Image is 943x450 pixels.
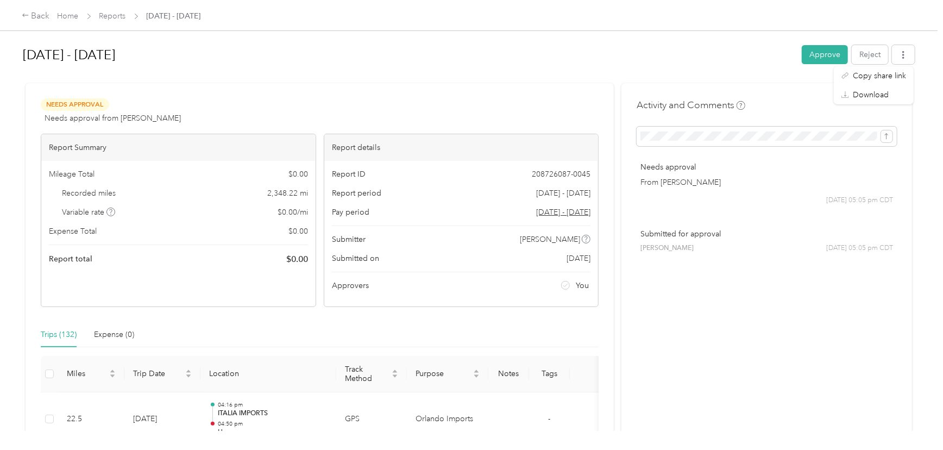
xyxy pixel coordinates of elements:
[853,70,906,82] span: Copy share link
[416,369,471,378] span: Purpose
[288,226,308,237] span: $ 0.00
[332,234,366,245] span: Submitter
[532,168,590,180] span: 208726087-0045
[324,134,599,161] div: Report details
[278,207,308,218] span: $ 0.00 / mi
[62,207,116,218] span: Variable rate
[852,45,888,64] button: Reject
[336,356,407,392] th: Track Method
[109,373,116,379] span: caret-down
[41,329,77,341] div: Trips (132)
[109,368,116,374] span: caret-up
[58,392,124,447] td: 22.5
[529,356,570,392] th: Tags
[218,409,328,418] p: ITALIA IMPORTS
[332,280,369,291] span: Approvers
[473,368,480,374] span: caret-up
[336,392,407,447] td: GPS
[332,187,381,199] span: Report period
[520,234,580,245] span: [PERSON_NAME]
[407,356,488,392] th: Purpose
[124,356,200,392] th: Trip Date
[473,373,480,379] span: caret-down
[332,253,379,264] span: Submitted on
[802,45,848,64] button: Approve
[392,373,398,379] span: caret-down
[49,226,97,237] span: Expense Total
[99,11,126,21] a: Reports
[124,392,200,447] td: [DATE]
[332,168,366,180] span: Report ID
[49,168,95,180] span: Mileage Total
[147,10,201,22] span: [DATE] - [DATE]
[286,253,308,266] span: $ 0.00
[94,329,134,341] div: Expense (0)
[826,243,893,253] span: [DATE] 05:05 pm CDT
[41,134,316,161] div: Report Summary
[332,207,369,218] span: Pay period
[49,253,92,265] span: Report total
[185,368,192,374] span: caret-up
[218,428,328,437] p: Home
[567,253,590,264] span: [DATE]
[345,365,389,383] span: Track Method
[58,11,79,21] a: Home
[640,243,694,253] span: [PERSON_NAME]
[45,112,181,124] span: Needs approval from [PERSON_NAME]
[288,168,308,180] span: $ 0.00
[549,414,551,423] span: -
[882,389,943,450] iframe: Everlance-gr Chat Button Frame
[133,369,183,378] span: Trip Date
[62,187,116,199] span: Recorded miles
[23,42,794,68] h1: Sep 1 - 30, 2025
[536,187,590,199] span: [DATE] - [DATE]
[640,177,893,188] p: From [PERSON_NAME]
[637,98,745,112] h4: Activity and Comments
[218,401,328,409] p: 04:16 pm
[392,368,398,374] span: caret-up
[407,392,488,447] td: Orlando Imports
[58,356,124,392] th: Miles
[536,207,590,218] span: Go to pay period
[853,89,889,101] span: Download
[640,161,893,173] p: Needs approval
[67,369,107,378] span: Miles
[826,196,893,205] span: [DATE] 05:05 pm CDT
[22,10,50,23] div: Back
[41,98,109,111] span: Needs Approval
[488,356,529,392] th: Notes
[218,420,328,428] p: 04:50 pm
[200,356,336,392] th: Location
[640,228,893,240] p: Submitted for approval
[267,187,308,199] span: 2,348.22 mi
[576,280,589,291] span: You
[185,373,192,379] span: caret-down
